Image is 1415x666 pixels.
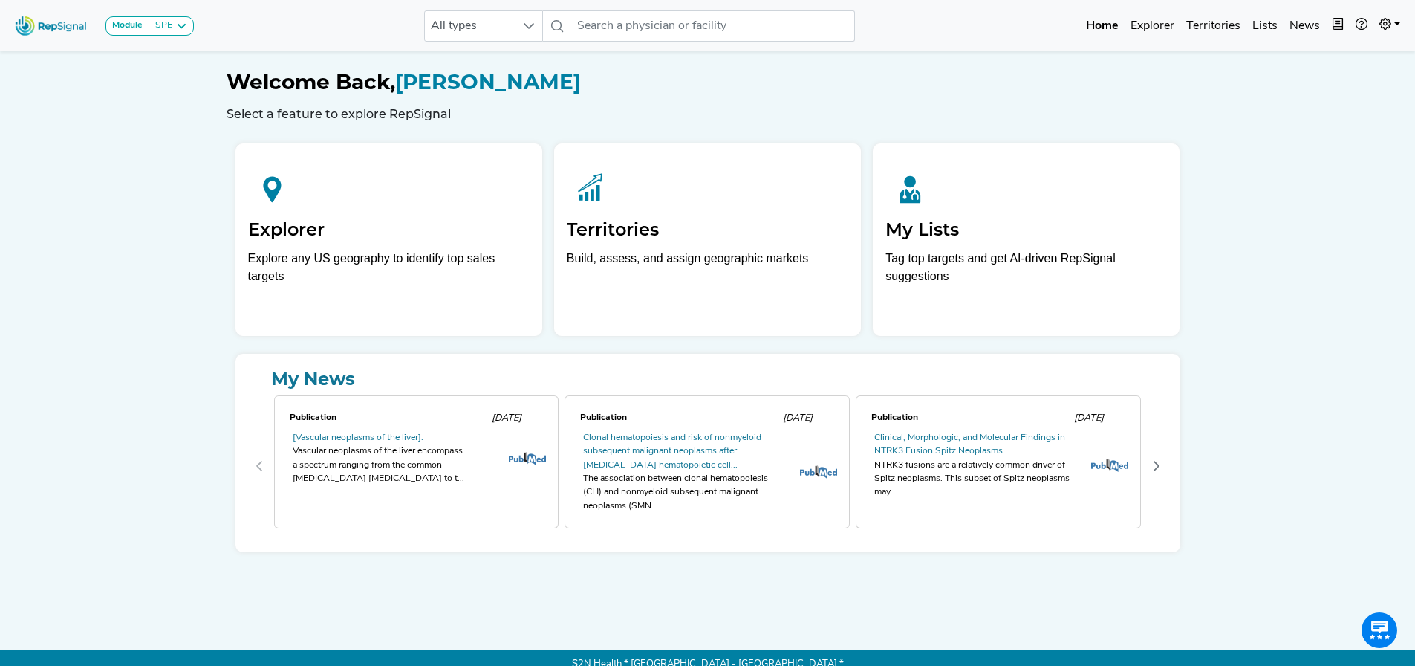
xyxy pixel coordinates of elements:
p: Tag top targets and get AI-driven RepSignal suggestions [885,250,1167,294]
span: Publication [290,413,336,422]
button: ModuleSPE [105,16,194,36]
span: [DATE] [492,413,521,423]
h2: Explorer [248,219,530,241]
a: Territories [1180,11,1246,41]
span: Welcome Back, [227,69,395,94]
div: 2 [853,392,1144,540]
div: Vascular neoplasms of the liver encompass a spectrum ranging from the common [MEDICAL_DATA] [MEDI... [293,444,496,485]
img: pubmed_logo.fab3c44c.png [509,452,546,465]
input: Search a physician or facility [571,10,855,42]
img: pubmed_logo.fab3c44c.png [800,465,837,479]
div: 0 [271,392,562,540]
h1: [PERSON_NAME] [227,70,1189,95]
a: News [1284,11,1326,41]
a: TerritoriesBuild, assess, and assign geographic markets [554,143,861,336]
a: My News [247,366,1168,392]
button: Intel Book [1326,11,1350,41]
span: [DATE] [1074,413,1104,423]
h6: Select a feature to explore RepSignal [227,107,1189,121]
span: All types [425,11,514,41]
div: Explore any US geography to identify top sales targets [248,250,530,285]
a: Clonal hematopoiesis and risk of nonmyeloid subsequent malignant neoplasms after [MEDICAL_DATA] h... [583,433,761,470]
a: My ListsTag top targets and get AI-driven RepSignal suggestions [873,143,1180,336]
img: pubmed_logo.fab3c44c.png [1091,459,1128,472]
div: The association between clonal hematopoiesis (CH) and nonmyeloid subsequent malignant neoplasms (... [583,472,787,513]
div: SPE [149,20,172,32]
button: Next Page [1145,454,1168,478]
a: ExplorerExplore any US geography to identify top sales targets [235,143,542,336]
span: Publication [580,413,627,422]
a: [Vascular neoplasms of the liver]. [293,433,423,442]
span: Publication [871,413,918,422]
h2: My Lists [885,219,1167,241]
a: Clinical, Morphologic, and Molecular Findings in NTRK3 Fusion Spitz Neoplasms. [874,433,1065,456]
a: Home [1080,11,1125,41]
p: Build, assess, and assign geographic markets [567,250,848,294]
a: Explorer [1125,11,1180,41]
a: Lists [1246,11,1284,41]
span: [DATE] [783,413,813,423]
strong: Module [112,21,143,30]
div: NTRK3 fusions are a relatively common driver of Spitz neoplasms. This subset of Spitz neoplasms m... [874,459,1078,499]
div: 1 [562,392,853,540]
h2: Territories [567,219,848,241]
